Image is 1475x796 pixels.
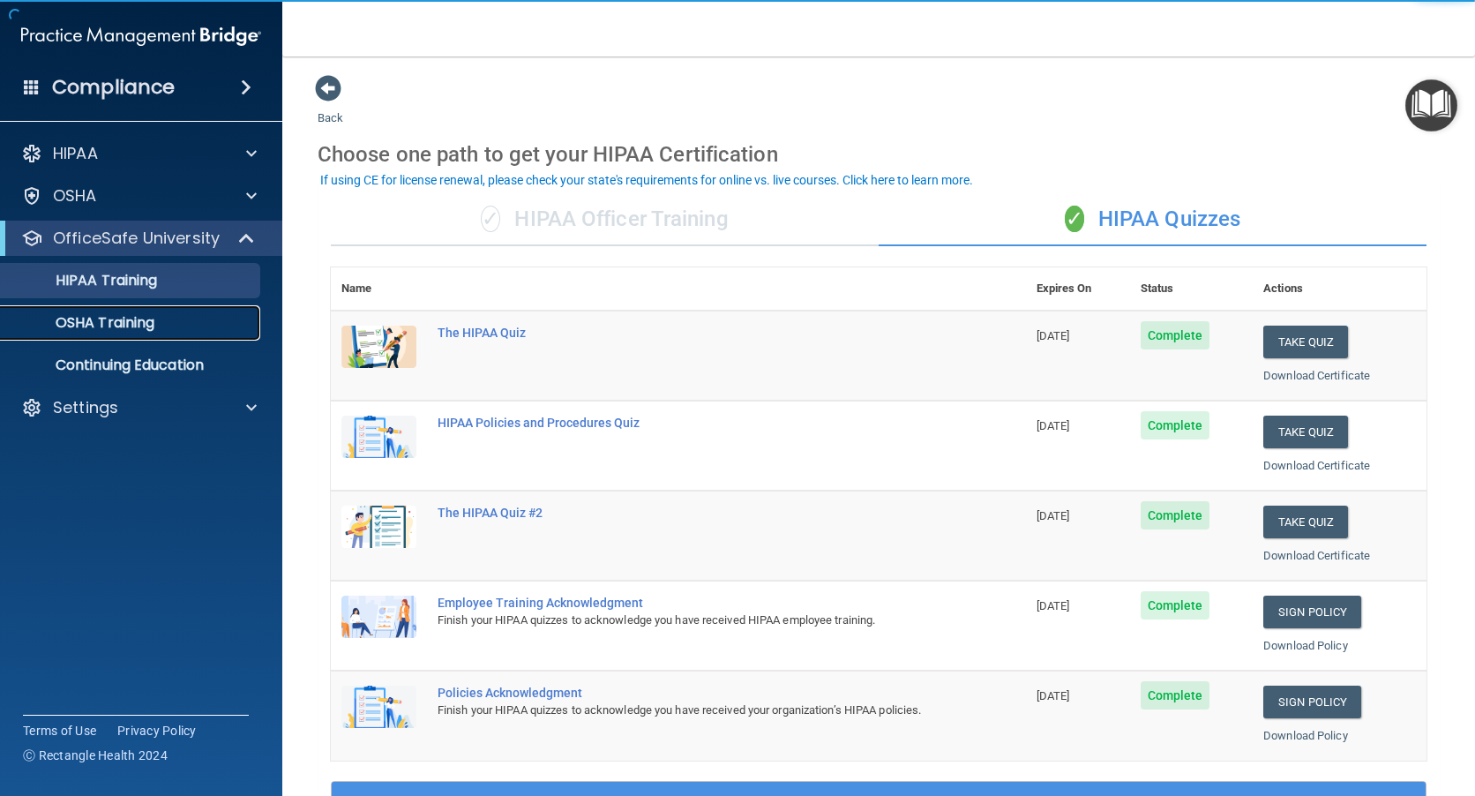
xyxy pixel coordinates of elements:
[1141,411,1210,439] span: Complete
[1037,419,1070,432] span: [DATE]
[21,19,261,54] img: PMB logo
[1263,639,1348,652] a: Download Policy
[1253,267,1426,311] th: Actions
[331,193,879,246] div: HIPAA Officer Training
[23,747,168,764] span: Ⓒ Rectangle Health 2024
[1263,459,1370,472] a: Download Certificate
[53,143,98,164] p: HIPAA
[438,416,938,430] div: HIPAA Policies and Procedures Quiz
[11,272,157,289] p: HIPAA Training
[1130,267,1254,311] th: Status
[117,722,197,740] a: Privacy Policy
[438,700,938,721] div: Finish your HIPAA quizzes to acknowledge you have received your organization’s HIPAA policies.
[320,174,973,186] div: If using CE for license renewal, please check your state's requirements for online vs. live cours...
[1263,416,1348,448] button: Take Quiz
[1263,326,1348,358] button: Take Quiz
[1405,79,1457,131] button: Open Resource Center
[1037,509,1070,522] span: [DATE]
[1037,329,1070,342] span: [DATE]
[1141,681,1210,710] span: Complete
[1065,206,1084,232] span: ✓
[52,75,175,100] h4: Compliance
[21,185,257,207] a: OSHA
[23,722,96,740] a: Terms of Use
[438,686,938,700] div: Policies Acknowledgment
[53,228,220,249] p: OfficeSafe University
[53,397,118,418] p: Settings
[11,357,252,374] p: Continuing Education
[318,90,343,124] a: Back
[1263,549,1370,562] a: Download Certificate
[879,193,1426,246] div: HIPAA Quizzes
[1263,729,1348,742] a: Download Policy
[1037,689,1070,702] span: [DATE]
[438,326,938,340] div: The HIPAA Quiz
[331,267,427,311] th: Name
[21,228,256,249] a: OfficeSafe University
[21,143,257,164] a: HIPAA
[53,185,97,207] p: OSHA
[1141,501,1210,529] span: Complete
[1141,321,1210,349] span: Complete
[318,171,976,189] button: If using CE for license renewal, please check your state's requirements for online vs. live cours...
[438,596,938,610] div: Employee Training Acknowledgment
[1263,686,1361,718] a: Sign Policy
[318,129,1440,180] div: Choose one path to get your HIPAA Certification
[1263,369,1370,382] a: Download Certificate
[21,397,257,418] a: Settings
[1037,599,1070,612] span: [DATE]
[438,506,938,520] div: The HIPAA Quiz #2
[1263,596,1361,628] a: Sign Policy
[1141,591,1210,620] span: Complete
[1263,506,1348,538] button: Take Quiz
[438,610,938,631] div: Finish your HIPAA quizzes to acknowledge you have received HIPAA employee training.
[1026,267,1130,311] th: Expires On
[481,206,500,232] span: ✓
[11,314,154,332] p: OSHA Training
